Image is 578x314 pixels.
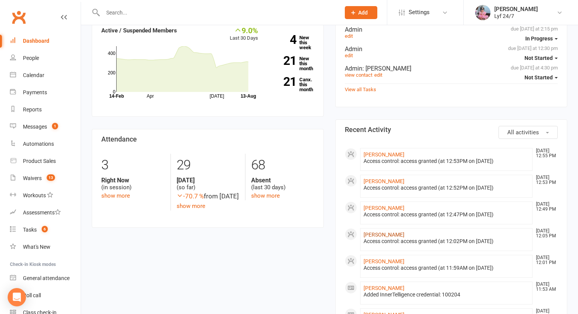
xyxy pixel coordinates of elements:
time: [DATE] 12:53 PM [532,175,557,185]
a: Clubworx [9,8,28,27]
a: Automations [10,135,81,153]
a: Product Sales [10,153,81,170]
div: Tasks [23,227,37,233]
div: Calendar [23,72,44,78]
div: Assessments [23,209,61,216]
strong: Absent [251,177,314,184]
a: [PERSON_NAME] [364,205,404,211]
span: -70.7 % [177,192,204,200]
a: General attendance kiosk mode [10,270,81,287]
div: [PERSON_NAME] [494,6,538,13]
a: edit [345,33,353,39]
span: : [PERSON_NAME] [362,65,411,72]
div: 68 [251,154,314,177]
time: [DATE] 11:53 AM [532,282,557,292]
div: General attendance [23,275,70,281]
div: Dashboard [23,38,49,44]
button: Not Started [524,71,558,84]
div: Open Intercom Messenger [8,288,26,306]
a: People [10,50,81,67]
div: Admin [345,26,558,33]
div: (so far) [177,177,240,191]
time: [DATE] 12:55 PM [532,148,557,158]
div: Reports [23,106,42,113]
a: Messages 1 [10,118,81,135]
time: [DATE] 12:05 PM [532,229,557,238]
a: View all Tasks [345,87,376,92]
strong: Active / Suspended Members [101,27,177,34]
div: Waivers [23,175,42,181]
input: Search... [101,7,335,18]
a: edit [345,53,353,58]
strong: 21 [270,76,296,87]
a: [PERSON_NAME] [364,258,404,264]
span: 13 [47,174,55,181]
div: Lyf 24/7 [494,13,538,19]
a: [PERSON_NAME] [364,178,404,184]
time: [DATE] 12:49 PM [532,202,557,212]
div: Messages [23,124,47,130]
div: Automations [23,141,54,147]
a: show more [177,203,205,209]
strong: Right Now [101,177,165,184]
div: from [DATE] [177,191,240,201]
div: 29 [177,154,240,177]
div: People [23,55,39,61]
span: All activities [507,129,539,136]
a: What's New [10,238,81,256]
div: Roll call [23,292,41,298]
button: Not Started [524,51,558,65]
a: 21New this month [270,56,314,71]
div: Product Sales [23,158,56,164]
a: Waivers 13 [10,170,81,187]
div: Admin [345,45,558,53]
strong: [DATE] [177,177,240,184]
div: 9.0% [230,26,258,34]
button: All activities [498,126,558,139]
img: thumb_image1747747990.png [475,5,490,20]
time: [DATE] 12:01 PM [532,255,557,265]
a: [PERSON_NAME] [364,285,404,291]
span: Not Started [524,55,553,61]
a: show more [251,192,280,199]
a: 4New this week [270,35,314,50]
div: Last 30 Days [230,26,258,42]
span: Add [358,10,368,16]
div: (last 30 days) [251,177,314,191]
div: Access control: access granted (at 11:59AM on [DATE]) [364,265,529,271]
div: What's New [23,244,50,250]
a: Calendar [10,67,81,84]
button: In Progress [525,32,558,45]
div: Access control: access granted (at 12:52PM on [DATE]) [364,185,529,191]
a: Reports [10,101,81,118]
div: Payments [23,89,47,95]
div: Access control: access granted (at 12:47PM on [DATE]) [364,211,529,218]
div: (in session) [101,177,165,191]
h3: Attendance [101,135,314,143]
a: Dashboard [10,32,81,50]
a: Workouts [10,187,81,204]
span: Not Started [524,74,553,81]
a: Tasks 6 [10,221,81,238]
a: [PERSON_NAME] [364,232,404,238]
a: 21Canx. this month [270,77,314,92]
div: Added InnerTelligence credential: 100204 [364,291,529,298]
span: 6 [42,226,48,232]
strong: 4 [270,34,296,45]
div: Workouts [23,192,46,198]
a: show more [101,192,130,199]
button: Add [345,6,377,19]
a: Roll call [10,287,81,304]
div: 3 [101,154,165,177]
h3: Recent Activity [345,126,558,134]
span: In Progress [525,35,553,42]
span: Settings [409,4,430,21]
span: 1 [52,123,58,129]
div: Admin [345,65,558,72]
a: edit [374,72,382,78]
div: Access control: access granted (at 12:02PM on [DATE]) [364,238,529,245]
strong: 21 [270,55,296,66]
a: Payments [10,84,81,101]
a: [PERSON_NAME] [364,151,404,158]
a: view contact [345,72,372,78]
